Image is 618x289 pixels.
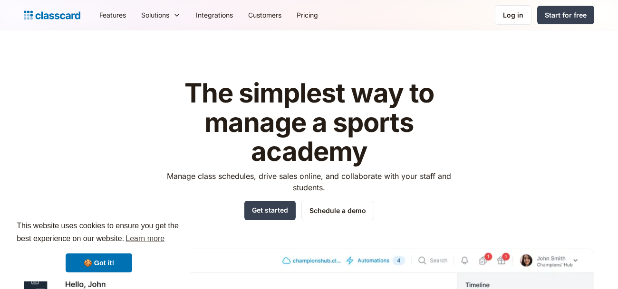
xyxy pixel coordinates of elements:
a: Get started [244,201,296,220]
div: Solutions [141,10,169,20]
a: Features [92,4,134,26]
div: Start for free [545,10,587,20]
a: Schedule a demo [301,201,374,220]
p: Manage class schedules, drive sales online, and collaborate with your staff and students. [158,170,460,193]
a: Start for free [537,6,594,24]
a: learn more about cookies [124,232,166,246]
a: home [24,9,80,22]
a: Integrations [188,4,241,26]
a: dismiss cookie message [66,253,132,272]
a: Customers [241,4,289,26]
a: Pricing [289,4,326,26]
div: Log in [503,10,523,20]
div: Solutions [134,4,188,26]
span: This website uses cookies to ensure you get the best experience on our website. [17,220,181,246]
div: cookieconsent [8,211,190,281]
a: Log in [495,5,531,25]
h1: The simplest way to manage a sports academy [158,79,460,167]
